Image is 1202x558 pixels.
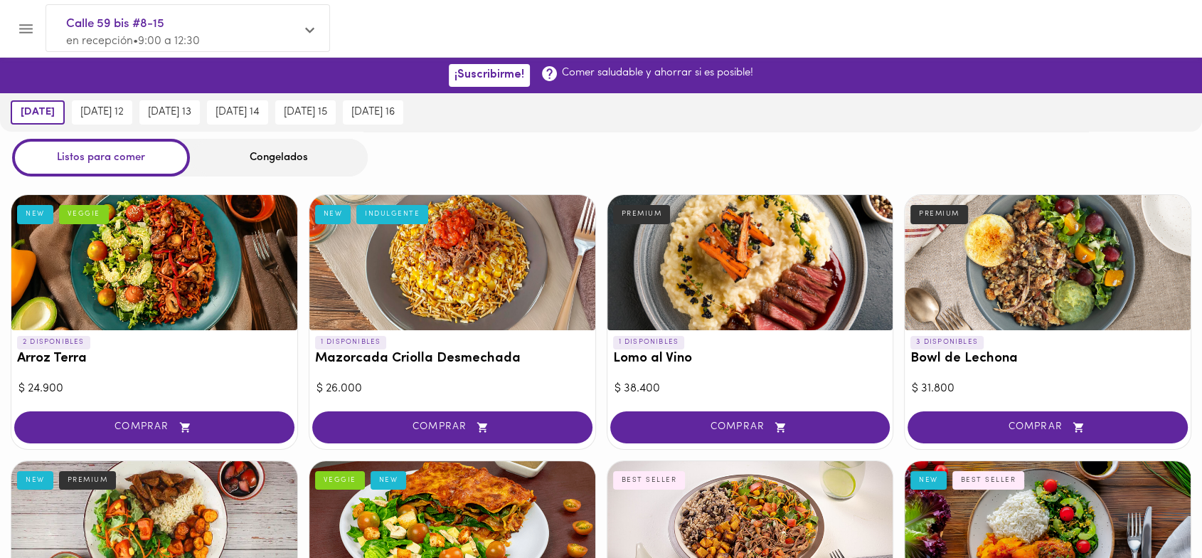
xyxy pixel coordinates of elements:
div: NEW [371,471,407,490]
div: $ 26.000 [317,381,588,397]
button: ¡Suscribirme! [449,64,530,86]
iframe: Messagebird Livechat Widget [1119,475,1188,544]
h3: Arroz Terra [17,352,292,367]
button: COMPRAR [908,411,1188,443]
div: Lomo al Vino [607,195,893,330]
span: [DATE] 14 [216,106,260,119]
div: PREMIUM [59,471,117,490]
div: $ 24.900 [18,381,290,397]
p: 2 DISPONIBLES [17,336,90,349]
div: BEST SELLER [613,471,686,490]
button: Menu [9,11,43,46]
span: COMPRAR [330,421,575,433]
span: COMPRAR [628,421,873,433]
div: INDULGENTE [356,205,428,223]
div: NEW [17,471,53,490]
div: PREMIUM [910,205,968,223]
div: PREMIUM [613,205,671,223]
div: NEW [910,471,947,490]
span: [DATE] [21,106,55,119]
button: [DATE] 12 [72,100,132,125]
div: BEST SELLER [952,471,1025,490]
button: [DATE] 15 [275,100,336,125]
span: COMPRAR [32,421,277,433]
span: Calle 59 bis #8-15 [66,15,295,33]
span: [DATE] 12 [80,106,124,119]
span: ¡Suscribirme! [454,68,524,82]
p: 1 DISPONIBLES [613,336,685,349]
button: COMPRAR [14,411,294,443]
div: NEW [17,205,53,223]
div: Mazorcada Criolla Desmechada [309,195,595,330]
p: 3 DISPONIBLES [910,336,984,349]
span: [DATE] 13 [148,106,191,119]
p: 1 DISPONIBLES [315,336,387,349]
div: VEGGIE [59,205,109,223]
div: Congelados [190,139,368,177]
span: COMPRAR [925,421,1170,433]
button: [DATE] [11,100,65,125]
div: $ 31.800 [912,381,1184,397]
button: [DATE] 13 [139,100,200,125]
span: en recepción • 9:00 a 12:30 [66,36,200,47]
div: Arroz Terra [11,195,297,330]
h3: Bowl de Lechona [910,352,1185,367]
p: Comer saludable y ahorrar si es posible! [562,65,753,80]
button: COMPRAR [312,411,592,443]
button: COMPRAR [610,411,890,443]
div: Bowl de Lechona [905,195,1191,330]
div: $ 38.400 [615,381,886,397]
span: [DATE] 16 [351,106,395,119]
h3: Lomo al Vino [613,352,888,367]
div: Listos para comer [12,139,190,177]
div: NEW [315,205,351,223]
span: [DATE] 15 [284,106,327,119]
div: VEGGIE [315,471,365,490]
button: [DATE] 14 [207,100,268,125]
h3: Mazorcada Criolla Desmechada [315,352,590,367]
button: [DATE] 16 [343,100,403,125]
